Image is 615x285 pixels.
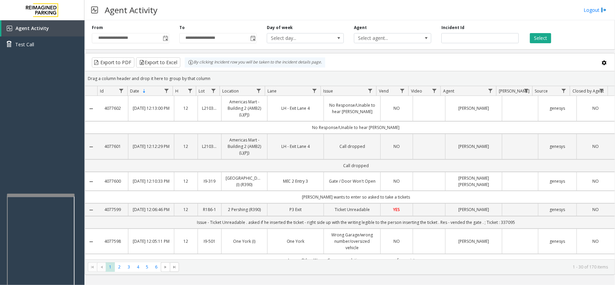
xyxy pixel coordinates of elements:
[597,86,606,95] a: Closed by Agent Filter Menu
[267,33,328,43] span: Select day...
[124,262,133,271] span: Page 3
[581,105,611,111] a: NO
[581,178,611,184] a: NO
[267,88,277,94] span: Lane
[16,25,49,31] span: Agent Activity
[354,25,367,31] label: Agent
[328,178,376,184] a: Gate / Door Won't Open
[393,105,400,111] span: NO
[209,86,218,95] a: Lot Filter Menu
[393,207,400,212] span: YES
[581,206,611,213] a: NO
[254,86,263,95] a: Location Filter Menu
[441,25,464,31] label: Incident Id
[101,105,124,111] a: 4077602
[272,238,320,244] a: One York
[328,102,376,115] a: No Response/Unable to hear [PERSON_NAME]
[521,86,531,95] a: Parker Filter Menu
[179,25,185,31] label: To
[178,105,194,111] a: 12
[226,99,263,118] a: Americas Mart - Building 2 (AMB2) (L)(PJ)
[202,206,217,213] a: R186-1
[136,57,180,68] button: Export to Excel
[178,178,194,184] a: 12
[142,88,147,94] span: Sortable
[272,178,320,184] a: MEC 2 Entry 3
[178,238,194,244] a: 12
[592,178,599,184] span: NO
[85,86,615,259] div: Data table
[132,206,170,213] a: [DATE] 12:06:46 PM
[101,206,124,213] a: 4077599
[1,20,84,36] a: Agent Activity
[226,175,263,188] a: [GEOGRAPHIC_DATA] (I) (R390)
[267,25,293,31] label: Day of week
[366,86,375,95] a: Issue Filter Menu
[106,262,115,271] span: Page 1
[199,88,205,94] span: Lot
[85,73,615,84] div: Drag a column header and drop it here to group by that column
[542,238,572,244] a: genesys
[226,206,263,213] a: 2 Pershing (R390)
[143,262,152,271] span: Page 5
[91,2,98,18] img: pageIcon
[385,105,409,111] a: NO
[379,88,389,94] span: Vend
[92,57,134,68] button: Export to PDF
[450,105,498,111] a: [PERSON_NAME]
[486,86,495,95] a: Agent Filter Menu
[185,86,195,95] a: H Filter Menu
[85,179,97,184] a: Collapse Details
[443,88,454,94] span: Agent
[133,262,143,271] span: Page 4
[162,86,171,95] a: Date Filter Menu
[323,88,333,94] span: Issue
[163,264,168,270] span: Go to the next page
[499,88,530,94] span: [PERSON_NAME]
[161,33,169,43] span: Toggle popup
[592,105,599,111] span: NO
[132,143,170,150] a: [DATE] 12:12:29 PM
[272,105,320,111] a: LH - Exit Lane 4
[226,238,263,244] a: One York (I)
[7,26,12,31] img: 'icon'
[411,88,422,94] span: Video
[202,143,217,150] a: L21036801
[117,86,126,95] a: Id Filter Menu
[152,262,161,271] span: Page 6
[202,105,217,111] a: L21036801
[97,191,615,203] td: [PERSON_NAME] wants to enter so asked to take a tickets
[393,178,400,184] span: NO
[101,2,161,18] h3: Agent Activity
[393,144,400,149] span: NO
[130,88,139,94] span: Date
[272,143,320,150] a: LH - Exit Lane 4
[450,238,498,244] a: [PERSON_NAME]
[450,175,498,188] a: [PERSON_NAME] [PERSON_NAME]
[97,254,615,266] td: Issue - Other Wrong Garage resolution :- someone came for assistance
[385,238,409,244] a: NO
[92,25,103,31] label: From
[222,88,239,94] span: Location
[132,105,170,111] a: [DATE] 12:13:00 PM
[161,262,170,272] span: Go to the next page
[100,88,104,94] span: Id
[328,143,376,150] a: Call dropped
[97,216,615,229] td: Issue - Ticket Unreadable . asked if he inserted the ticket - right side up with the writing legi...
[542,178,572,184] a: genesys
[101,143,124,150] a: 4077601
[542,143,572,150] a: genesys
[328,206,376,213] a: Ticket Unreadable
[535,88,548,94] span: Source
[172,264,177,270] span: Go to the last page
[97,159,615,172] td: Call dropped
[601,6,607,14] img: logout
[178,143,194,150] a: 12
[354,33,415,43] span: Select agent...
[430,86,439,95] a: Video Filter Menu
[132,178,170,184] a: [DATE] 12:10:33 PM
[398,86,407,95] a: Vend Filter Menu
[249,33,256,43] span: Toggle popup
[450,143,498,150] a: [PERSON_NAME]
[581,143,611,150] a: NO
